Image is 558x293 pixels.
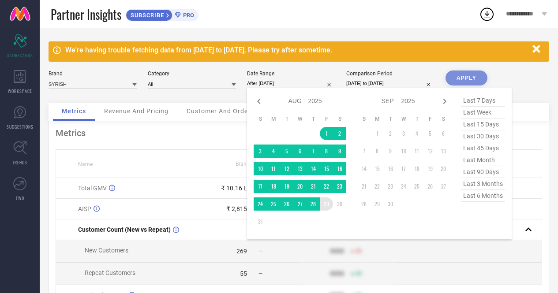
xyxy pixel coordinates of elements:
[7,52,33,59] span: SCORECARDS
[423,180,437,193] td: Fri Sep 26 2025
[7,123,34,130] span: SUGGESTIONS
[254,115,267,122] th: Sunday
[371,197,384,211] td: Mon Sep 29 2025
[307,162,320,175] td: Thu Aug 14 2025
[49,70,137,77] div: Brand
[437,115,450,122] th: Saturday
[461,107,505,119] span: last week
[333,127,346,140] td: Sat Aug 02 2025
[78,226,171,233] span: Customer Count (New vs Repeat)
[254,96,264,107] div: Previous month
[104,108,169,115] span: Revenue And Pricing
[357,162,371,175] td: Sun Sep 14 2025
[371,127,384,140] td: Mon Sep 01 2025
[333,162,346,175] td: Sat Aug 16 2025
[357,197,371,211] td: Sun Sep 28 2025
[236,248,247,255] div: 269
[293,115,307,122] th: Wednesday
[346,70,434,77] div: Comparison Period
[65,46,528,54] div: We're having trouble fetching data from [DATE] to [DATE]. Please try after sometime.
[357,145,371,158] td: Sun Sep 07 2025
[226,205,247,212] div: ₹ 2,815
[461,119,505,130] span: last 15 days
[439,96,450,107] div: Next month
[384,197,397,211] td: Tue Sep 30 2025
[437,180,450,193] td: Sat Sep 27 2025
[258,248,262,254] span: —
[423,145,437,158] td: Fri Sep 12 2025
[78,205,91,212] span: AISP
[397,127,410,140] td: Wed Sep 03 2025
[410,115,423,122] th: Thursday
[397,162,410,175] td: Wed Sep 17 2025
[333,180,346,193] td: Sat Aug 23 2025
[357,180,371,193] td: Sun Sep 21 2025
[384,145,397,158] td: Tue Sep 09 2025
[346,79,434,88] input: Select comparison period
[333,197,346,211] td: Sat Aug 30 2025
[437,145,450,158] td: Sat Sep 13 2025
[461,178,505,190] span: last 3 months
[247,70,335,77] div: Date Range
[320,127,333,140] td: Fri Aug 01 2025
[423,127,437,140] td: Fri Sep 05 2025
[461,190,505,202] span: last 6 months
[258,271,262,277] span: —
[371,162,384,175] td: Mon Sep 15 2025
[461,95,505,107] span: last 7 days
[461,142,505,154] span: last 45 days
[254,162,267,175] td: Sun Aug 10 2025
[148,70,236,77] div: Category
[320,180,333,193] td: Fri Aug 22 2025
[280,115,293,122] th: Tuesday
[423,162,437,175] td: Fri Sep 19 2025
[221,185,247,192] div: ₹ 10.16 L
[280,197,293,211] td: Tue Aug 26 2025
[85,247,128,254] span: New Customers
[371,180,384,193] td: Mon Sep 22 2025
[126,7,198,21] a: SUBSCRIBEPRO
[320,162,333,175] td: Fri Aug 15 2025
[307,197,320,211] td: Thu Aug 28 2025
[254,180,267,193] td: Sun Aug 17 2025
[254,197,267,211] td: Sun Aug 24 2025
[356,248,362,254] span: 50
[126,12,166,19] span: SUBSCRIBE
[384,180,397,193] td: Tue Sep 23 2025
[16,195,24,201] span: FWD
[320,115,333,122] th: Friday
[384,127,397,140] td: Tue Sep 02 2025
[254,215,267,228] td: Sun Aug 31 2025
[410,145,423,158] td: Thu Sep 11 2025
[267,180,280,193] td: Mon Aug 18 2025
[320,197,333,211] td: Fri Aug 29 2025
[293,197,307,211] td: Wed Aug 27 2025
[85,269,135,276] span: Repeat Customers
[307,180,320,193] td: Thu Aug 21 2025
[384,115,397,122] th: Tuesday
[267,197,280,211] td: Mon Aug 25 2025
[307,145,320,158] td: Thu Aug 07 2025
[371,115,384,122] th: Monday
[333,115,346,122] th: Saturday
[357,115,371,122] th: Sunday
[78,161,93,167] span: Name
[247,79,335,88] input: Select date range
[280,145,293,158] td: Tue Aug 05 2025
[437,162,450,175] td: Sat Sep 20 2025
[181,12,194,19] span: PRO
[397,180,410,193] td: Wed Sep 24 2025
[254,145,267,158] td: Sun Aug 03 2025
[356,271,362,277] span: 50
[236,161,265,167] span: Brand Value
[293,180,307,193] td: Wed Aug 20 2025
[397,145,410,158] td: Wed Sep 10 2025
[8,88,32,94] span: WORKSPACE
[461,166,505,178] span: last 90 days
[187,108,254,115] span: Customer And Orders
[280,162,293,175] td: Tue Aug 12 2025
[410,127,423,140] td: Thu Sep 04 2025
[267,145,280,158] td: Mon Aug 04 2025
[307,115,320,122] th: Thursday
[479,6,495,22] div: Open download list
